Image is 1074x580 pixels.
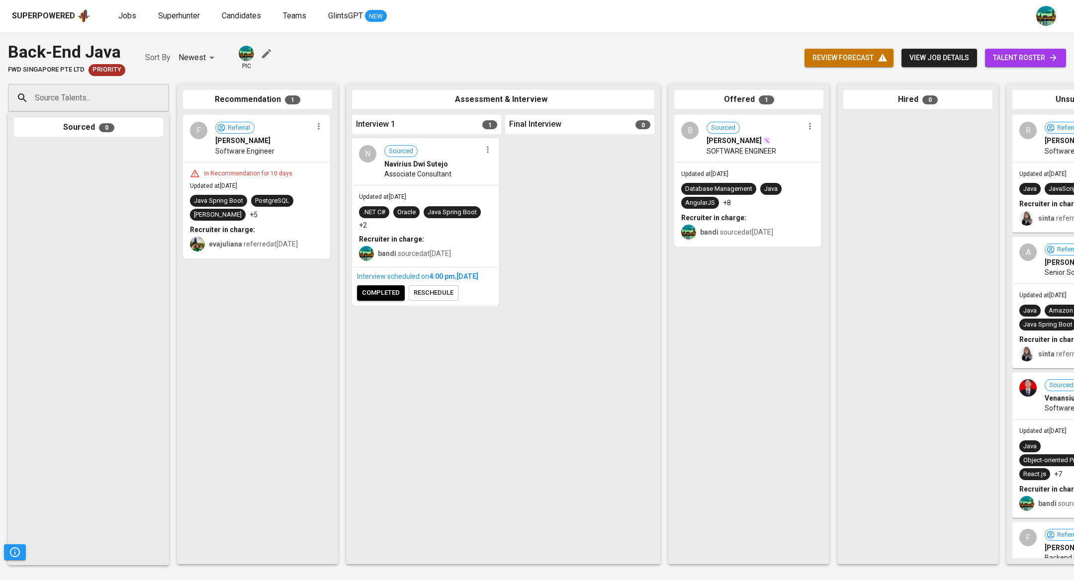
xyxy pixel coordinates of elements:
[681,170,728,177] span: Updated at [DATE]
[1019,496,1034,511] img: a5d44b89-0c59-4c54-99d0-a63b29d42bd3.jpg
[378,249,396,257] b: bandi
[1019,427,1067,434] span: Updated at [DATE]
[812,52,886,64] span: review forecast
[194,196,243,206] div: Java Spring Boot
[365,11,387,21] span: NEW
[359,145,376,163] div: N
[685,184,752,194] div: Database Management
[414,287,453,299] span: reschedule
[1019,211,1034,226] img: sinta.windasari@glints.com
[397,208,416,217] div: Oracle
[1023,306,1037,316] div: Java
[1019,529,1037,546] div: F
[89,64,125,76] div: New Job received from Demand Team
[1023,442,1037,451] div: Java
[356,119,395,130] span: Interview 1
[1023,320,1073,330] div: Java Spring Boot
[190,182,237,189] span: Updated at [DATE]
[993,52,1058,64] span: talent roster
[901,49,977,67] button: view job details
[99,123,114,132] span: 0
[222,10,263,22] a: Candidates
[429,272,455,280] span: 4:00 PM
[1019,122,1037,139] div: R
[674,90,823,109] div: Offered
[255,196,289,206] div: PostgreSQL
[385,147,417,156] span: Sourced
[190,237,205,251] img: eva@glints.com
[352,138,499,306] div: NSourcedNavirius Dwi SutejoAssociate ConsultantUpdated at[DATE].NET C#OracleJava Spring Boot+2Rec...
[190,122,207,139] div: F
[843,90,992,109] div: Hired
[456,272,478,280] span: [DATE]
[707,123,739,133] span: Sourced
[357,285,405,301] button: completed
[1038,499,1057,507] b: bandi
[764,184,778,194] div: Java
[215,146,274,156] span: Software Engineer
[922,95,938,104] span: 0
[179,49,218,67] div: Newest
[12,10,75,22] div: Superpowered
[8,65,85,75] span: FWD Singapore Pte Ltd
[759,95,774,104] span: 1
[409,285,458,301] button: reschedule
[1054,469,1062,479] p: +7
[1036,6,1056,26] img: a5d44b89-0c59-4c54-99d0-a63b29d42bd3.jpg
[1019,244,1037,261] div: A
[700,228,773,236] span: sourced at [DATE]
[909,52,969,64] span: view job details
[12,8,90,23] a: Superpoweredapp logo
[283,10,308,22] a: Teams
[359,235,424,243] b: Recruiter in charge:
[1019,346,1034,361] img: sinta.windasari@glints.com
[328,10,387,22] a: GlintsGPT NEW
[158,10,202,22] a: Superhunter
[1019,292,1067,299] span: Updated at [DATE]
[250,210,258,220] p: +5
[359,193,406,200] span: Updated at [DATE]
[14,118,163,137] div: Sourced
[707,146,776,156] span: SOFTWARE ENGINEER
[384,159,448,169] span: Navirius Dwi Sutejo
[681,225,696,240] img: a5d44b89-0c59-4c54-99d0-a63b29d42bd3.jpg
[215,136,270,146] span: [PERSON_NAME]
[723,198,731,208] p: +8
[238,45,255,71] div: pic
[145,52,171,64] p: Sort By
[985,49,1066,67] a: talent roster
[362,287,400,299] span: completed
[164,97,166,99] button: Open
[183,90,332,109] div: Recommendation
[158,11,200,20] span: Superhunter
[363,208,385,217] div: .NET C#
[509,119,561,130] span: Final Interview
[681,122,699,139] div: B
[1023,184,1037,194] div: Java
[674,115,821,247] div: BSourced[PERSON_NAME]SOFTWARE ENGINEERUpdated at[DATE]Database ManagementJavaAngularJS+8Recruiter...
[222,11,261,20] span: Candidates
[482,120,497,129] span: 1
[194,210,242,220] div: [PERSON_NAME]
[428,208,477,217] div: Java Spring Boot
[77,8,90,23] img: app logo
[359,246,374,261] img: a5d44b89-0c59-4c54-99d0-a63b29d42bd3.jpg
[224,123,254,133] span: Referral
[357,271,494,281] div: Interview scheduled on ,
[183,115,330,258] div: FReferral[PERSON_NAME]Software EngineerIn Recommendation for 10 daysUpdated at[DATE]Java Spring B...
[89,65,125,75] span: Priority
[378,249,451,257] span: sourced at [DATE]
[763,137,771,145] img: magic_wand.svg
[328,11,363,20] span: GlintsGPT
[4,544,26,560] button: Pipeline Triggers
[118,11,136,20] span: Jobs
[1019,379,1037,397] img: 16010b95097a311191fce98e742c5515.jpg
[352,90,654,109] div: Assessment & Interview
[685,198,715,208] div: AngularJS
[118,10,138,22] a: Jobs
[1038,350,1055,358] b: sinta
[1023,470,1046,479] div: React.js
[200,169,296,178] div: In Recommendation for 10 days
[179,52,206,64] p: Newest
[681,214,746,222] b: Recruiter in charge:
